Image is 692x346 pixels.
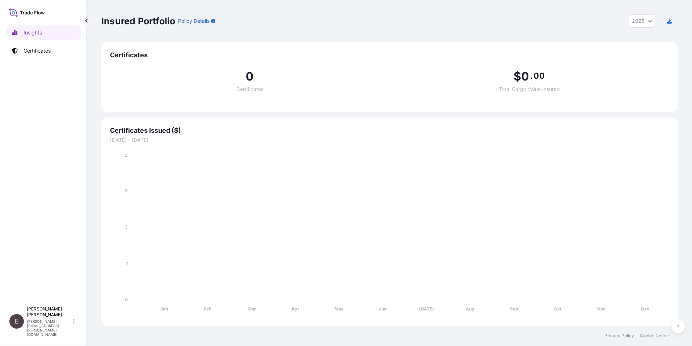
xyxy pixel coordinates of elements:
[379,306,387,312] tspan: Jun
[334,306,344,312] tspan: May
[125,153,128,158] tspan: 4
[597,306,606,312] tspan: Nov
[499,87,560,92] span: Total Cargo Value Insured
[291,306,299,312] tspan: Apr
[160,306,168,312] tspan: Jan
[236,87,263,92] span: Certificates
[126,261,128,266] tspan: 1
[101,15,175,27] p: Insured Portfolio
[125,297,128,302] tspan: 0
[24,47,51,54] p: Certificates
[514,71,521,82] span: $
[204,306,212,312] tspan: Feb
[178,17,210,25] p: Policy Details
[15,318,19,325] span: E
[533,73,544,79] span: 00
[27,306,72,318] p: [PERSON_NAME] [PERSON_NAME]
[419,306,434,312] tspan: [DATE]
[632,17,645,25] span: 2025
[6,44,81,58] a: Certificates
[521,71,529,82] span: 0
[110,51,669,59] span: Certificates
[248,306,256,312] tspan: Mar
[629,15,655,28] button: Year Selector
[27,319,72,337] p: [PERSON_NAME][EMAIL_ADDRESS][PERSON_NAME][DOMAIN_NAME]
[125,224,128,230] tspan: 2
[466,306,474,312] tspan: Aug
[110,136,669,144] span: [DATE] - [DATE]
[640,333,669,339] a: Cookie Notice
[246,71,254,82] span: 0
[24,29,42,36] p: Insights
[125,188,128,193] tspan: 3
[554,306,562,312] tspan: Oct
[510,306,518,312] tspan: Sep
[6,25,81,40] a: Insights
[110,126,669,135] span: Certificates Issued ($)
[604,333,634,339] a: Privacy Policy
[530,73,533,79] span: .
[641,306,649,312] tspan: Dec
